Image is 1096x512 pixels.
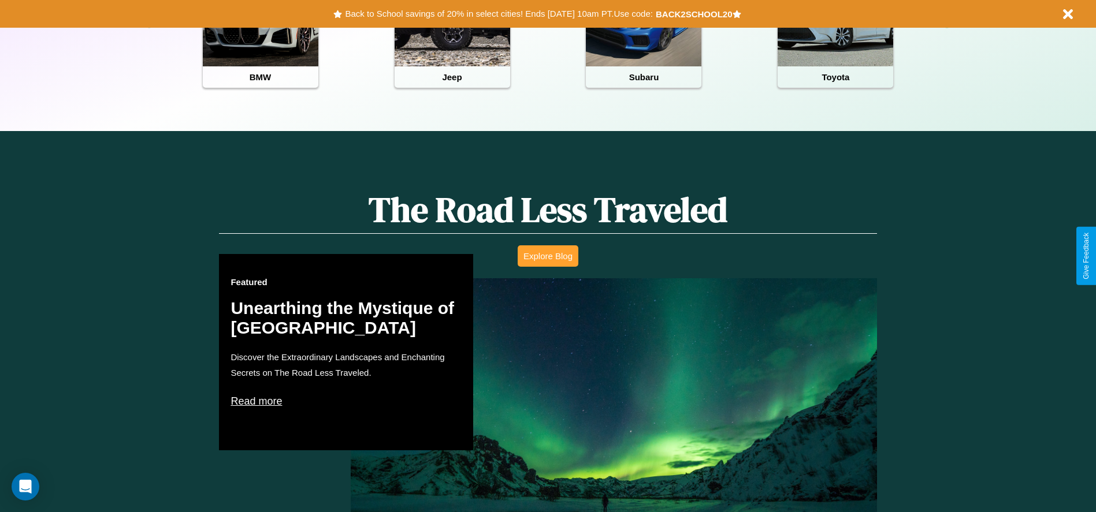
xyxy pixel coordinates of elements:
h4: BMW [203,66,318,88]
h4: Jeep [395,66,510,88]
p: Discover the Extraordinary Landscapes and Enchanting Secrets on The Road Less Traveled. [231,349,462,380]
b: BACK2SCHOOL20 [656,9,733,19]
p: Read more [231,392,462,410]
button: Explore Blog [518,245,578,267]
div: Give Feedback [1082,233,1090,279]
h2: Unearthing the Mystique of [GEOGRAPHIC_DATA] [231,298,462,338]
h3: Featured [231,277,462,287]
h4: Subaru [586,66,701,88]
div: Open Intercom Messenger [12,473,39,500]
h1: The Road Less Traveled [219,186,876,234]
button: Back to School savings of 20% in select cities! Ends [DATE] 10am PT.Use code: [342,6,655,22]
h4: Toyota [778,66,893,88]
